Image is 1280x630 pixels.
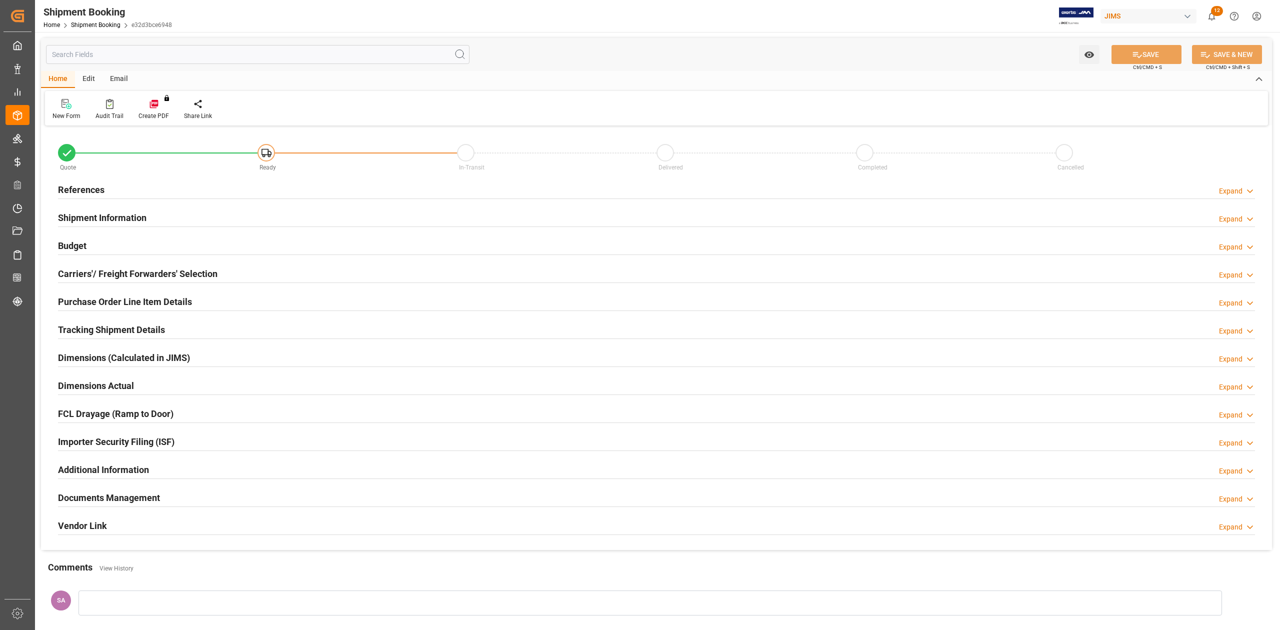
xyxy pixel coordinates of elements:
div: Expand [1219,382,1242,392]
div: Expand [1219,186,1242,196]
h2: Dimensions (Calculated in JIMS) [58,351,190,364]
h2: Purchase Order Line Item Details [58,295,192,308]
span: Ctrl/CMD + S [1133,63,1162,71]
div: Audit Trail [95,111,123,120]
div: Edit [75,71,102,88]
button: open menu [1079,45,1099,64]
div: Shipment Booking [43,4,172,19]
div: New Form [52,111,80,120]
h2: Vendor Link [58,519,107,532]
div: Expand [1219,214,1242,224]
div: Home [41,71,75,88]
div: JIMS [1100,9,1196,23]
h2: Carriers'/ Freight Forwarders' Selection [58,267,217,280]
a: Home [43,21,60,28]
span: Ready [259,164,276,171]
img: Exertis%20JAM%20-%20Email%20Logo.jpg_1722504956.jpg [1059,7,1093,25]
div: Share Link [184,111,212,120]
h2: Budget [58,239,86,252]
div: Expand [1219,410,1242,420]
span: Ctrl/CMD + Shift + S [1206,63,1250,71]
h2: Additional Information [58,463,149,476]
span: SA [57,596,65,604]
span: Cancelled [1057,164,1084,171]
span: Completed [858,164,887,171]
div: Expand [1219,494,1242,504]
button: SAVE & NEW [1192,45,1262,64]
h2: FCL Drayage (Ramp to Door) [58,407,173,420]
a: Shipment Booking [71,21,120,28]
button: JIMS [1100,6,1200,25]
h2: Importer Security Filing (ISF) [58,435,174,448]
h2: References [58,183,104,196]
div: Expand [1219,326,1242,336]
span: Delivered [658,164,683,171]
input: Search Fields [46,45,469,64]
div: Expand [1219,522,1242,532]
h2: Documents Management [58,491,160,504]
a: View History [99,565,133,572]
span: 12 [1211,6,1223,16]
div: Expand [1219,298,1242,308]
div: Expand [1219,438,1242,448]
button: SAVE [1111,45,1181,64]
span: Quote [60,164,76,171]
h2: Comments [48,560,92,574]
h2: Shipment Information [58,211,146,224]
div: Expand [1219,466,1242,476]
div: Expand [1219,242,1242,252]
button: show 12 new notifications [1200,5,1223,27]
button: Help Center [1223,5,1245,27]
h2: Tracking Shipment Details [58,323,165,336]
span: In-Transit [459,164,484,171]
div: Expand [1219,354,1242,364]
div: Expand [1219,270,1242,280]
div: Email [102,71,135,88]
h2: Dimensions Actual [58,379,134,392]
